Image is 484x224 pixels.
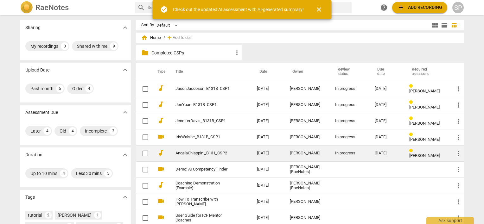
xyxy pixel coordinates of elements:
span: expand_more [121,66,129,74]
a: LogoRaeNotes [20,1,130,14]
span: audiotrack [157,101,165,108]
div: Default [156,20,180,30]
span: more_vert [455,166,462,173]
span: add [166,34,173,41]
span: audiotrack [157,149,165,157]
span: Review status: in progress [409,132,415,137]
span: more_vert [233,49,241,57]
div: 5 [56,85,64,92]
div: [DATE] [375,86,399,91]
div: Older [72,85,83,92]
span: table_chart [451,22,457,28]
span: Add recording [397,4,442,11]
span: home [141,34,148,41]
a: IrisWalshe_B131B_CSP1 [175,135,234,140]
span: videocam [157,133,165,140]
div: Incomplete [85,128,107,134]
div: Check out the updated AI assessment with AI-generated summary! [173,6,304,13]
div: 5 [104,170,112,177]
div: 3 [109,127,117,135]
span: view_list [441,22,448,29]
button: Show more [120,192,130,202]
div: [DATE] [375,119,399,123]
span: more_vert [455,182,462,190]
td: [DATE] [252,145,285,161]
span: check_circle [160,6,168,13]
span: more_vert [455,85,462,93]
span: Review status: in progress [409,100,415,105]
span: expand_more [121,193,129,201]
div: [PERSON_NAME] [58,212,92,218]
img: Logo [20,1,33,14]
div: [PERSON_NAME] [290,199,325,204]
div: [PERSON_NAME] (RaeNotes) [290,181,325,190]
a: AngelaChiappini_B131_CSP2 [175,151,234,156]
span: expand_more [121,109,129,116]
span: / [163,35,165,40]
div: 0 [61,42,68,50]
span: more_vert [455,134,462,141]
div: [PERSON_NAME] (RaeNotes) [290,165,325,174]
div: Later [30,128,41,134]
p: Tags [25,194,35,201]
div: Up to 10 mins [30,170,57,177]
span: Add folder [173,35,191,40]
button: Show more [120,23,130,32]
button: Upload [392,2,447,13]
div: [PERSON_NAME] [290,215,325,220]
p: Duration [25,152,42,158]
div: My recordings [30,43,58,49]
div: 4 [43,127,51,135]
span: audiotrack [157,84,165,92]
a: Coaching Demonstration (Example) [175,181,234,190]
div: In progress [335,135,365,140]
div: Sort By [141,23,154,28]
div: 4 [60,170,67,177]
p: Upload Date [25,67,49,73]
span: [PERSON_NAME] [409,121,440,126]
div: [PERSON_NAME] [290,86,325,91]
span: expand_more [121,24,129,31]
button: List view [440,21,449,30]
div: In progress [335,86,365,91]
th: Required assessors [404,63,450,81]
div: 1 [94,212,101,219]
div: [DATE] [375,151,399,156]
span: help [380,4,388,11]
div: SP [452,2,464,13]
div: tutorial [28,212,42,218]
div: In progress [335,103,365,107]
th: Due date [370,63,404,81]
div: [DATE] [375,103,399,107]
span: folder [141,49,149,57]
td: [DATE] [252,161,285,177]
a: User Guide for ICF Mentor Coaches [175,213,234,223]
a: JasonJacobson_B131B_CSP1 [175,86,234,91]
td: [DATE] [252,177,285,194]
span: videocam [157,165,165,173]
div: 9 [110,42,118,50]
span: add [397,4,405,11]
div: Old [60,128,66,134]
span: [PERSON_NAME] [409,137,440,142]
span: Review status: in progress [409,148,415,153]
button: Show more [120,65,130,75]
th: Date [252,63,285,81]
span: videocam [157,197,165,205]
td: [DATE] [252,194,285,210]
span: Review status: in progress [409,84,415,89]
div: [PERSON_NAME] [290,103,325,107]
div: 4 [69,127,76,135]
td: [DATE] [252,81,285,97]
button: Tile view [430,21,440,30]
span: more_vert [455,214,462,222]
span: more_vert [455,150,462,157]
button: Table view [449,21,459,30]
span: view_module [431,22,439,29]
th: Title [168,63,252,81]
span: more_vert [455,101,462,109]
a: Demo: AI Competency Finder [175,167,234,172]
a: JenYuan_B131B_CSP1 [175,103,234,107]
th: Type [152,63,168,81]
span: more_vert [455,198,462,206]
